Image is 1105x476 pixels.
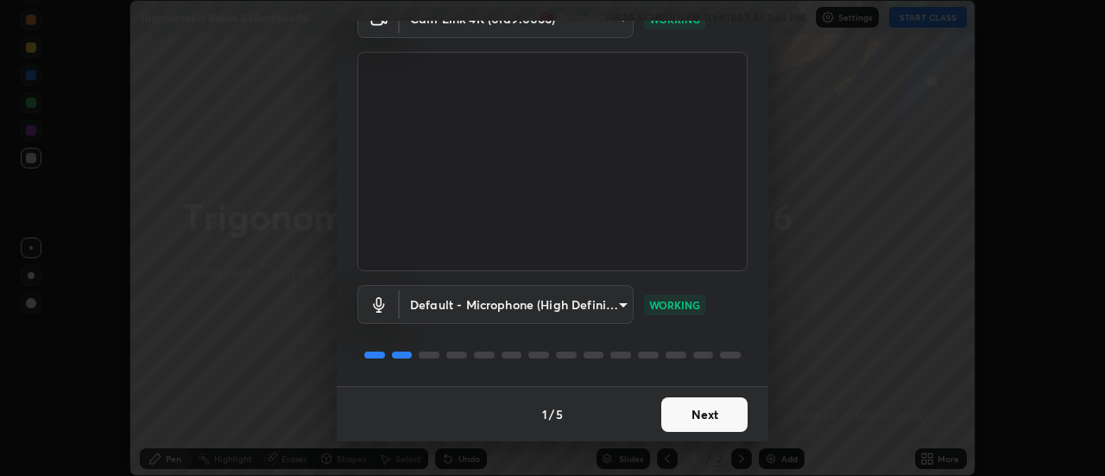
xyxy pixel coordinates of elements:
h4: 5 [556,405,563,423]
h4: / [549,405,554,423]
p: WORKING [649,297,700,313]
h4: 1 [542,405,547,423]
div: Cam Link 4K (0fd9:0066) [400,285,634,324]
button: Next [661,397,748,432]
